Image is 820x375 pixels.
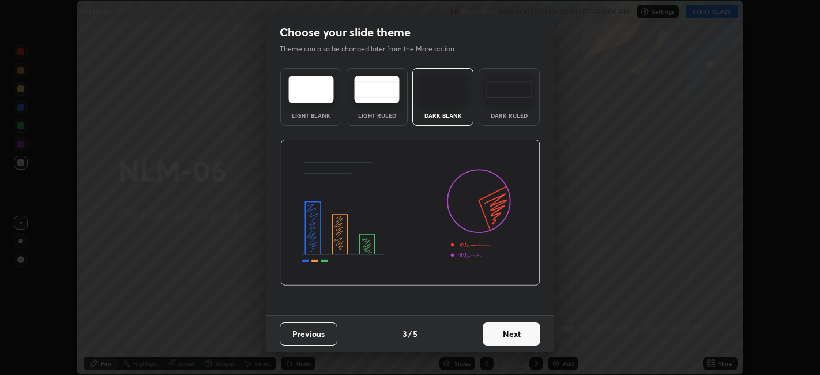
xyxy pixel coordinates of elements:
p: Theme can also be changed later from the More option [280,44,467,54]
div: Dark Ruled [486,112,532,118]
div: Light Ruled [354,112,400,118]
button: Next [483,322,540,346]
h4: 3 [403,328,407,340]
h4: 5 [413,328,417,340]
img: darkThemeBanner.d06ce4a2.svg [280,140,540,286]
div: Light Blank [288,112,334,118]
h2: Choose your slide theme [280,25,411,40]
img: lightRuledTheme.5fabf969.svg [354,76,400,103]
div: Dark Blank [420,112,466,118]
img: darkRuledTheme.de295e13.svg [486,76,532,103]
h4: / [408,328,412,340]
img: lightTheme.e5ed3b09.svg [288,76,334,103]
img: darkTheme.f0cc69e5.svg [420,76,466,103]
button: Previous [280,322,337,346]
